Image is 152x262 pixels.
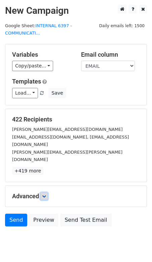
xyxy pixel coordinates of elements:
h5: Advanced [12,193,140,200]
a: Send [5,214,27,226]
a: Send Test Email [60,214,111,226]
a: Daily emails left: 1500 [97,23,147,28]
small: [PERSON_NAME][EMAIL_ADDRESS][DOMAIN_NAME] [12,127,123,132]
h2: New Campaign [5,5,147,16]
a: Templates [12,78,41,85]
h5: Email column [81,51,140,58]
a: +419 more [12,167,43,175]
a: Load... [12,88,38,98]
h5: 422 Recipients [12,116,140,123]
small: [PERSON_NAME][EMAIL_ADDRESS][PERSON_NAME][DOMAIN_NAME] [12,150,122,162]
a: Copy/paste... [12,61,53,71]
a: INTERNAL 6397 - COMMUNICATI... [5,23,72,36]
iframe: Chat Widget [118,230,152,262]
span: Daily emails left: 1500 [97,22,147,30]
small: [EMAIL_ADDRESS][DOMAIN_NAME], [EMAIL_ADDRESS][DOMAIN_NAME] [12,135,129,147]
h5: Variables [12,51,71,58]
small: Google Sheet: [5,23,72,36]
button: Save [48,88,66,98]
a: Preview [29,214,59,226]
